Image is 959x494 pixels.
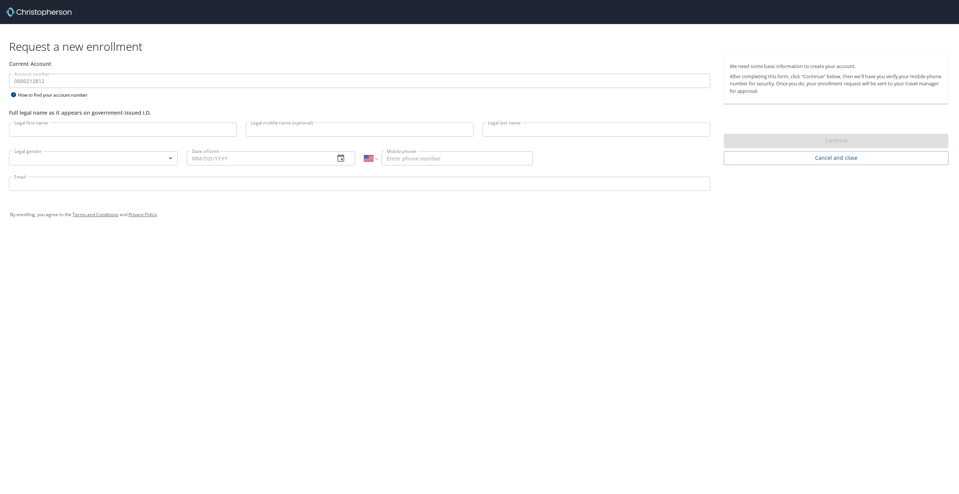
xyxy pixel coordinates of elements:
input: MM/DD/YYYY [187,151,329,165]
a: Terms and Conditions [73,211,118,218]
a: Privacy Policy [129,211,157,218]
p: After completing this form, click "Continue" below, then we'll have you verify your mobile phone ... [730,73,942,95]
img: cbt logo [6,8,71,17]
h1: Request a new enrollment [9,39,954,54]
p: We need some basic information to create your account. [730,63,942,70]
span: Cancel and close [730,153,942,163]
div: Current Account [9,60,710,68]
div: How to find your account number [9,90,103,100]
input: Enter phone number [381,151,533,165]
div: ​ [9,151,178,165]
div: Full legal name as it appears on government-issued I.D. [9,109,710,117]
div: By enrolling, you agree to the and . [10,205,949,224]
button: Cancel and close [724,151,948,165]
